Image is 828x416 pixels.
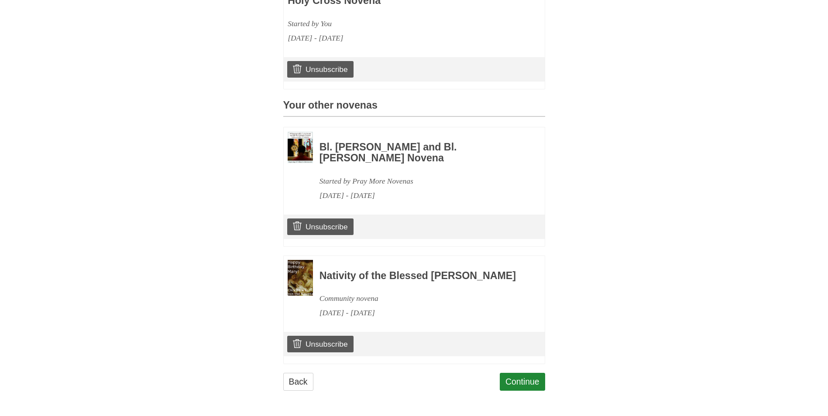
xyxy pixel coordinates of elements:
[283,373,313,391] a: Back
[320,188,521,203] div: [DATE] - [DATE]
[288,31,489,45] div: [DATE] - [DATE]
[287,218,353,235] a: Unsubscribe
[500,373,545,391] a: Continue
[320,306,521,320] div: [DATE] - [DATE]
[288,17,489,31] div: Started by You
[287,336,353,352] a: Unsubscribe
[320,174,521,188] div: Started by Pray More Novenas
[283,100,545,117] h3: Your other novenas
[288,260,313,296] img: Novena image
[288,132,313,164] img: Novena image
[320,270,521,282] h3: Nativity of the Blessed [PERSON_NAME]
[287,61,353,78] a: Unsubscribe
[320,142,521,164] h3: Bl. [PERSON_NAME] and Bl. [PERSON_NAME] Novena
[320,291,521,306] div: Community novena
